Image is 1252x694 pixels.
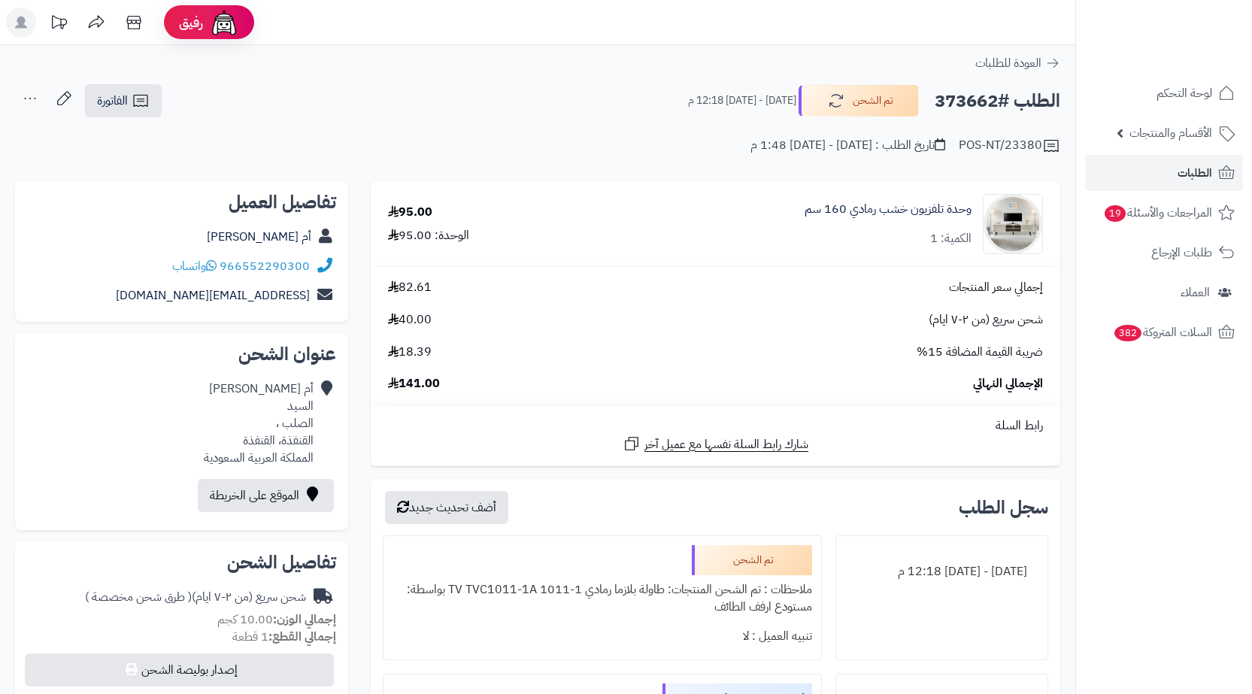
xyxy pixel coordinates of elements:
[1105,205,1126,222] span: 19
[207,228,311,246] a: أم [PERSON_NAME]
[273,611,336,629] strong: إجمالي الوزن:
[388,375,440,392] span: 141.00
[1129,123,1212,144] span: الأقسام والمنتجات
[204,380,314,466] div: أم [PERSON_NAME] السيد الصلب ، القنفذة، القنفذة المملكة العربية السعودية
[1085,314,1243,350] a: السلات المتروكة382
[975,54,1060,72] a: العودة للطلبات
[209,8,239,38] img: ai-face.png
[388,344,432,361] span: 18.39
[1178,162,1212,183] span: الطلبات
[984,194,1042,254] img: 1750491079-220601011444-90x90.jpg
[1113,322,1212,343] span: السلات المتروكة
[750,137,945,154] div: تاريخ الطلب : [DATE] - [DATE] 1:48 م
[385,491,508,524] button: أضف تحديث جديد
[1151,242,1212,263] span: طلبات الإرجاع
[116,286,310,305] a: [EMAIL_ADDRESS][DOMAIN_NAME]
[388,279,432,296] span: 82.61
[179,14,203,32] span: رفيق
[799,85,919,117] button: تم الشحن
[1103,202,1212,223] span: المراجعات والأسئلة
[1085,274,1243,311] a: العملاء
[623,435,808,453] a: شارك رابط السلة نفسها مع عميل آخر
[220,257,310,275] a: 966552290300
[217,611,336,629] small: 10.00 كجم
[85,588,192,606] span: ( طرق شحن مخصصة )
[917,344,1043,361] span: ضريبة القيمة المضافة 15%
[959,499,1048,517] h3: سجل الطلب
[388,311,432,329] span: 40.00
[949,279,1043,296] span: إجمالي سعر المنتجات
[1114,325,1141,341] span: 382
[27,553,336,571] h2: تفاصيل الشحن
[644,436,808,453] span: شارك رابط السلة نفسها مع عميل آخر
[40,8,77,41] a: تحديثات المنصة
[1085,75,1243,111] a: لوحة التحكم
[388,227,469,244] div: الوحدة: 95.00
[845,557,1038,586] div: [DATE] - [DATE] 12:18 م
[393,575,812,622] div: ملاحظات : تم الشحن المنتجات: طاولة بلازما رمادي 1-1011 TV TVC1011-1A بواسطة: مستودع ارفف الطائف
[85,589,306,606] div: شحن سريع (من ٢-٧ ايام)
[388,204,432,221] div: 95.00
[25,653,334,686] button: إصدار بوليصة الشحن
[198,479,334,512] a: الموقع على الخريطة
[929,311,1043,329] span: شحن سريع (من ٢-٧ ايام)
[27,193,336,211] h2: تفاصيل العميل
[268,628,336,646] strong: إجمالي القطع:
[975,54,1041,72] span: العودة للطلبات
[973,375,1043,392] span: الإجمالي النهائي
[97,92,128,110] span: الفاتورة
[805,201,972,218] a: وحدة تلفزيون خشب رمادي 160 سم
[692,545,812,575] div: تم الشحن
[1157,83,1212,104] span: لوحة التحكم
[377,417,1054,435] div: رابط السلة
[1150,41,1238,72] img: logo-2.png
[232,628,336,646] small: 1 قطعة
[393,622,812,651] div: تنبيه العميل : لا
[1181,282,1210,303] span: العملاء
[930,230,972,247] div: الكمية: 1
[1085,235,1243,271] a: طلبات الإرجاع
[172,257,217,275] a: واتساب
[27,345,336,363] h2: عنوان الشحن
[935,86,1060,117] h2: الطلب #373662
[85,84,162,117] a: الفاتورة
[1085,155,1243,191] a: الطلبات
[959,137,1060,155] div: POS-NT/23380
[688,93,796,108] small: [DATE] - [DATE] 12:18 م
[1085,195,1243,231] a: المراجعات والأسئلة19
